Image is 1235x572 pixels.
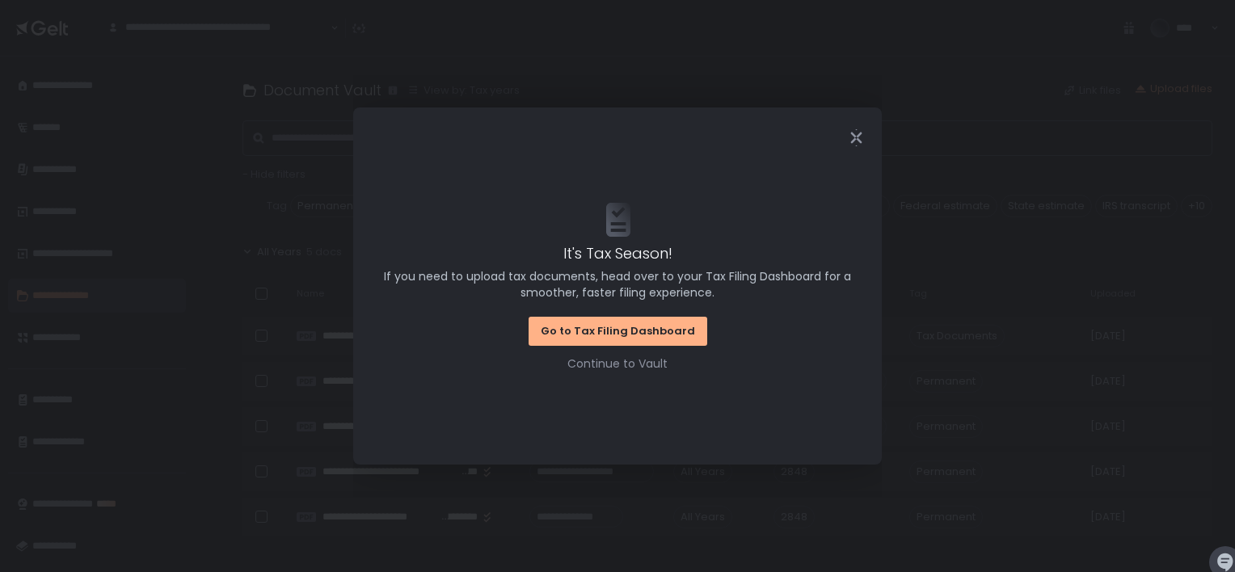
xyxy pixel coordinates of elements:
button: Go to Tax Filing Dashboard [529,317,707,346]
div: Go to Tax Filing Dashboard [541,324,695,339]
div: Close [830,128,882,147]
span: It's Tax Season! [563,242,672,264]
button: Continue to Vault [567,355,668,372]
span: If you need to upload tax documents, head over to your Tax Filing Dashboard for a smoother, faste... [376,268,859,301]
